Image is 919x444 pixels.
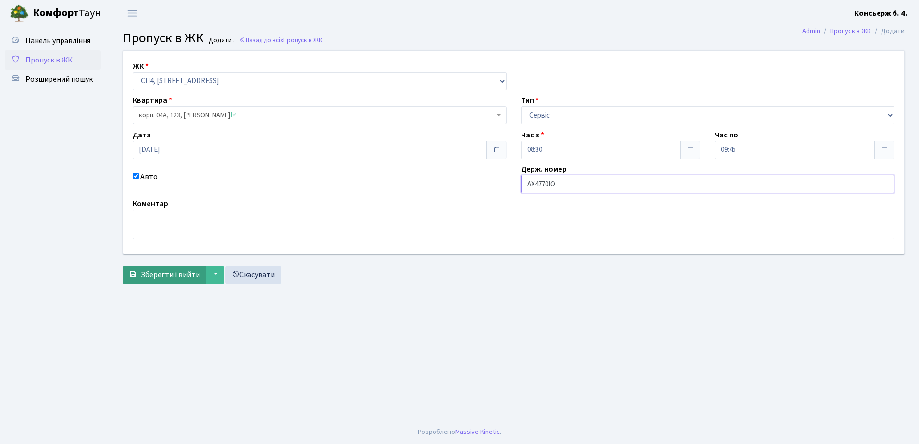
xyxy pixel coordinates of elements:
span: корп. 04А, 123, Агапов Вадим Олександрович <span class='la la-check-square text-success'></span> [139,111,495,120]
button: Переключити навігацію [120,5,144,21]
img: logo.png [10,4,29,23]
span: Пропуск в ЖК [123,28,204,48]
label: Дата [133,129,151,141]
a: Панель управління [5,31,101,50]
button: Зберегти і вийти [123,266,206,284]
label: ЖК [133,61,149,72]
span: Пропуск в ЖК [283,36,323,45]
a: Назад до всіхПропуск в ЖК [239,36,323,45]
a: Консьєрж б. 4. [854,8,907,19]
span: корп. 04А, 123, Агапов Вадим Олександрович <span class='la la-check-square text-success'></span> [133,106,507,124]
a: Пропуск в ЖК [830,26,871,36]
a: Скасувати [225,266,281,284]
span: Таун [33,5,101,22]
input: АА1234АА [521,175,895,193]
label: Коментар [133,198,168,210]
label: Час з [521,129,544,141]
span: Пропуск в ЖК [25,55,73,65]
span: Зберегти і вийти [141,270,200,280]
b: Комфорт [33,5,79,21]
span: Панель управління [25,36,90,46]
a: Розширений пошук [5,70,101,89]
li: Додати [871,26,905,37]
label: Тип [521,95,539,106]
label: Держ. номер [521,163,567,175]
label: Квартира [133,95,172,106]
div: Розроблено . [418,427,501,437]
a: Пропуск в ЖК [5,50,101,70]
small: Додати . [207,37,235,45]
span: Розширений пошук [25,74,93,85]
label: Авто [140,171,158,183]
label: Час по [715,129,738,141]
a: Admin [802,26,820,36]
nav: breadcrumb [788,21,919,41]
a: Massive Kinetic [455,427,500,437]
